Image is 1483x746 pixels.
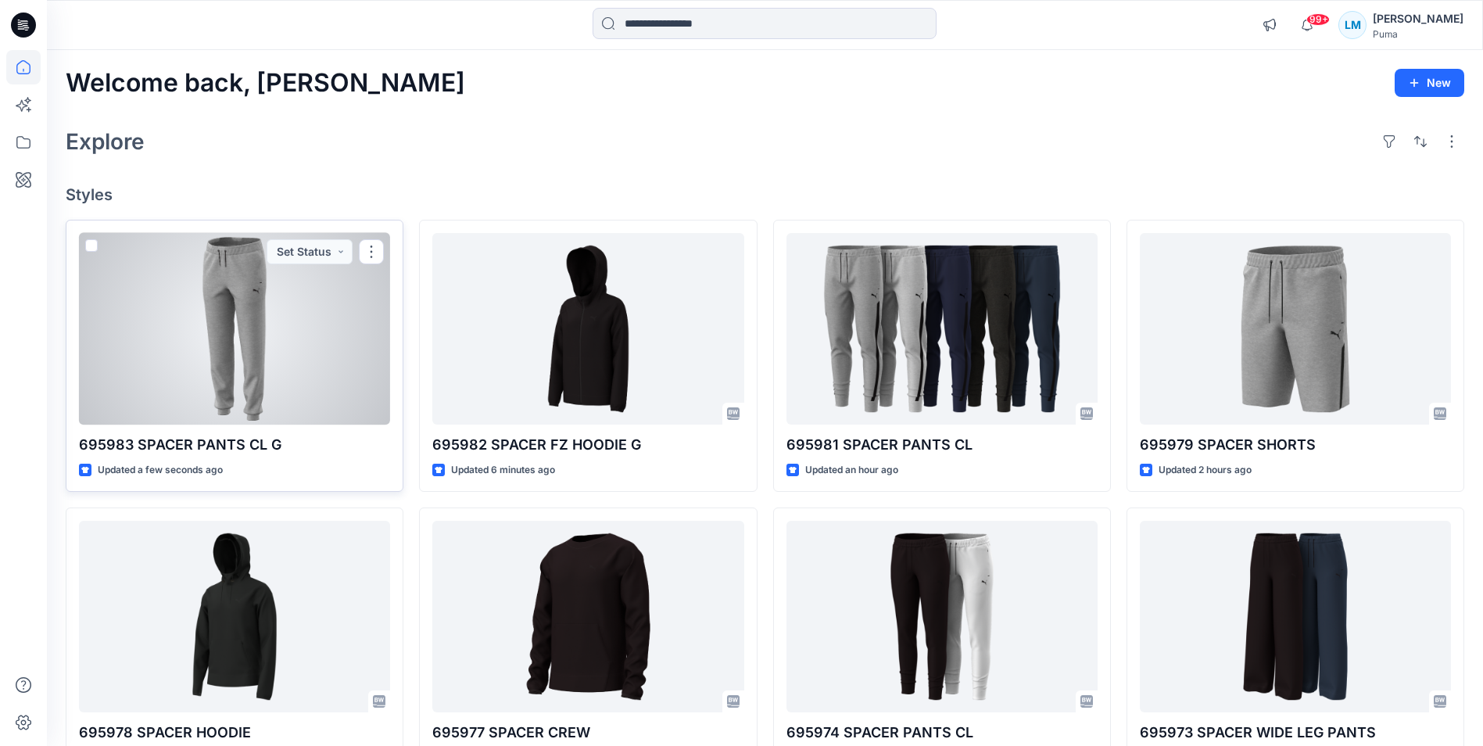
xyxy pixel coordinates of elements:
p: 695974 SPACER PANTS CL [786,722,1098,744]
button: New [1395,69,1464,97]
a: 695977 SPACER CREW [432,521,743,712]
a: 695973 SPACER WIDE LEG PANTS [1140,521,1451,712]
div: [PERSON_NAME] [1373,9,1463,28]
span: 99+ [1306,13,1330,26]
a: 695981 SPACER PANTS CL [786,233,1098,425]
p: Updated a few seconds ago [98,462,223,479]
div: Puma [1373,28,1463,40]
a: 695983 SPACER PANTS CL G [79,233,390,425]
a: 695979 SPACER SHORTS [1140,233,1451,425]
p: 695973 SPACER WIDE LEG PANTS [1140,722,1451,744]
p: 695977 SPACER CREW [432,722,743,744]
h2: Welcome back, [PERSON_NAME] [66,69,465,98]
a: 695978 SPACER HOODIE [79,521,390,712]
p: 695981 SPACER PANTS CL [786,434,1098,456]
p: Updated an hour ago [805,462,898,479]
a: 695982 SPACER FZ HOODIE G [432,233,743,425]
p: 695983 SPACER PANTS CL G [79,434,390,456]
p: 695979 SPACER SHORTS [1140,434,1451,456]
p: 695982 SPACER FZ HOODIE G [432,434,743,456]
p: 695978 SPACER HOODIE [79,722,390,744]
div: LM [1338,11,1367,39]
p: Updated 2 hours ago [1159,462,1252,479]
h4: Styles [66,185,1464,204]
h2: Explore [66,129,145,154]
a: 695974 SPACER PANTS CL [786,521,1098,712]
p: Updated 6 minutes ago [451,462,555,479]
